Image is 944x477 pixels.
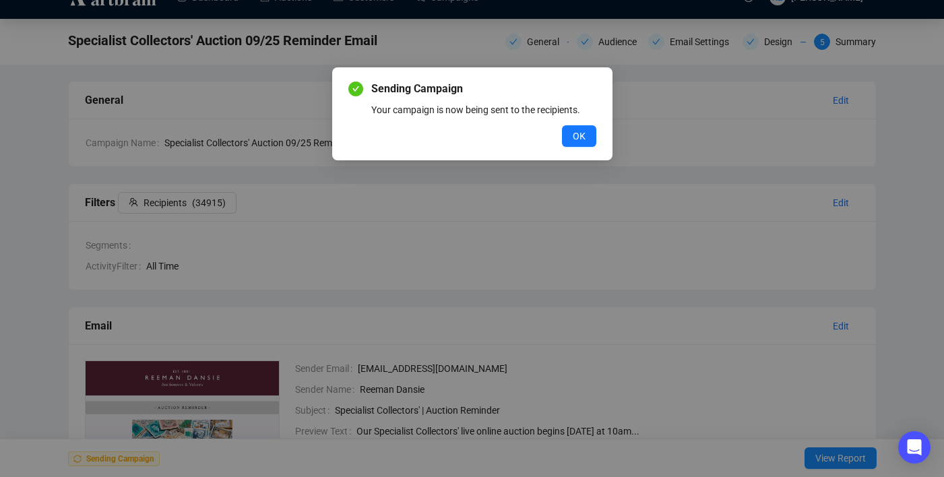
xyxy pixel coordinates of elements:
span: Sending Campaign [371,81,596,97]
span: check-circle [348,82,363,96]
span: OK [573,129,586,144]
button: OK [562,125,596,147]
div: Open Intercom Messenger [898,431,931,464]
div: Your campaign is now being sent to the recipients. [371,102,596,117]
